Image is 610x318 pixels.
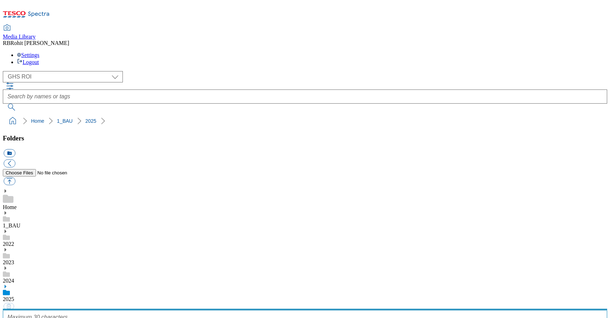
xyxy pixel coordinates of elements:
[3,89,607,104] input: Search by names or tags
[3,40,10,46] span: RB
[3,204,17,210] a: Home
[3,222,20,229] a: 1_BAU
[85,118,96,124] a: 2025
[7,115,18,127] a: home
[3,296,14,302] a: 2025
[3,259,14,265] a: 2023
[17,59,39,65] a: Logout
[17,52,40,58] a: Settings
[3,134,607,142] h3: Folders
[3,241,14,247] a: 2022
[3,25,36,40] a: Media Library
[3,114,607,128] nav: breadcrumb
[10,40,69,46] span: Rohit [PERSON_NAME]
[57,118,72,124] a: 1_BAU
[31,118,44,124] a: Home
[3,278,14,284] a: 2024
[3,34,36,40] span: Media Library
